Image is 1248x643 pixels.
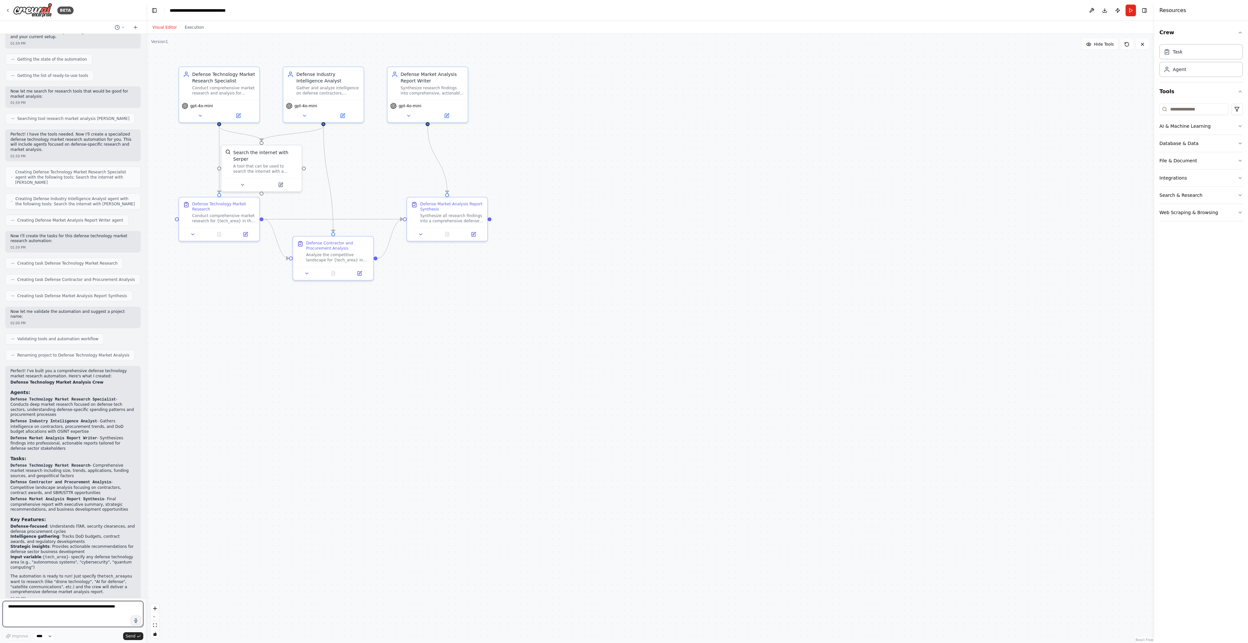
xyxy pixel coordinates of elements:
div: Defense Technology Market Research [192,201,255,212]
button: Open in side panel [324,112,361,120]
code: Defense Technology Market Research [10,463,90,468]
div: Defense Technology Market Research SpecialistConduct comprehensive market research and analysis f... [178,66,260,123]
img: SerperDevTool [225,149,231,154]
button: Open in side panel [262,181,299,189]
button: Improve [3,632,31,640]
div: 01:59 PM [10,100,135,105]
button: Switch to previous chat [112,23,128,31]
p: Now I'll create the tasks for this defense technology market research automation: [10,234,135,244]
div: Defense Contractor and Procurement Analysis [306,241,369,251]
code: Defense Market Analysis Report Writer [10,436,97,441]
button: Hide right sidebar [1140,6,1149,15]
div: Defense Technology Market ResearchConduct comprehensive market research for {tech_area} in the de... [178,197,260,241]
button: No output available [206,230,233,238]
span: gpt-4o-mini [399,103,421,109]
p: - Gathers intelligence on contractors, procurement trends, and DoD budget allocations with OSINT ... [10,419,135,434]
button: Open in side panel [348,270,371,277]
button: Integrations [1159,169,1243,186]
div: Agent [1173,66,1186,73]
code: Defense Technology Market Research Specialist [10,397,116,402]
div: A tool that can be used to search the internet with a search_query. Supports different search typ... [233,164,298,174]
code: Defense Market Analysis Report Synthesis [10,497,104,502]
span: Getting the list of ready-to-use tools [17,73,88,78]
span: Creating task Defense Contractor and Procurement Analysis [17,277,135,282]
strong: Key Features: [10,517,46,522]
span: Send [126,634,135,639]
strong: Defense-focused [10,524,47,529]
button: Send [123,632,143,640]
div: Defense Market Analysis Report SynthesisSynthesize all research findings into a comprehensive def... [406,197,488,241]
p: The automation is ready to run! Just specify the you want to research (like "drone technology", "... [10,574,135,594]
li: : Tracks DoD budgets, contract awards, and regulatory developments [10,534,135,544]
div: Gather and analyze intelligence on defense contractors, government procurement trends, and regula... [296,85,360,96]
p: - Synthesizes findings into professional, actionable reports tailored for defense sector stakehol... [10,436,135,451]
p: - Comprehensive market research including size, trends, applications, funding sources, and geopol... [10,463,135,479]
p: Perfect! I've built you a comprehensive defense technology market research automation. Here's wha... [10,369,135,379]
g: Edge from 20e4ba01-08ea-4ee9-a8aa-e1c0006b473c to 83d716fb-d2ff-4234-9a1f-e68b1ba1a862 [377,216,403,262]
button: Start a new chat [130,23,141,31]
div: Defense Technology Market Research Specialist [192,71,255,84]
button: zoom in [151,604,159,613]
div: Analyze the competitive landscape for {tech_area} in defense markets. Identify major defense cont... [306,252,369,263]
g: Edge from c5a6ca41-bc5f-495b-9631-10e63489000c to 20e4ba01-08ea-4ee9-a8aa-e1c0006b473c [320,126,336,232]
button: Crew [1159,23,1243,42]
span: Creating Defense Industry Intelligence Analyst agent with the following tools: Search the interne... [15,196,135,207]
code: tech_area [104,574,125,579]
div: Conduct comprehensive market research for {tech_area} in the defense sector. Focus on market size... [192,213,255,224]
span: Getting the state of the automation [17,57,87,62]
div: Defense Contractor and Procurement AnalysisAnalyze the competitive landscape for {tech_area} in d... [292,236,374,281]
div: 02:00 PM [10,321,135,326]
div: Defense Industry Intelligence AnalystGather and analyze intelligence on defense contractors, gove... [283,66,364,123]
g: Edge from a13b3add-6afe-4d3c-b1b7-056820f7acf0 to 83d716fb-d2ff-4234-9a1f-e68b1ba1a862 [263,216,403,223]
button: Web Scraping & Browsing [1159,204,1243,221]
span: gpt-4o-mini [294,103,317,109]
div: 02:00 PM [10,596,135,601]
g: Edge from 2660321c-6a87-4c61-800e-c8e8dc3b420e to a13b3add-6afe-4d3c-b1b7-056820f7acf0 [216,126,222,193]
div: Tools [1159,101,1243,227]
span: gpt-4o-mini [190,103,213,109]
div: Defense Market Analysis Report Synthesis [420,201,483,212]
div: 01:59 PM [10,41,135,46]
g: Edge from 82086240-19af-4837-a607-917e305f37bc to 83d716fb-d2ff-4234-9a1f-e68b1ba1a862 [424,126,450,193]
button: Database & Data [1159,135,1243,152]
div: BETA [57,7,74,14]
code: Defense Industry Intelligence Analyst [10,419,97,424]
button: Open in side panel [462,230,485,238]
span: Improve [12,634,28,639]
span: Validating tools and automation workflow [17,336,98,342]
div: SerperDevToolSearch the internet with SerperA tool that can be used to search the internet with a... [221,145,302,192]
span: Creating task Defense Market Analysis Report Synthesis [17,293,127,299]
span: Creating Defense Technology Market Research Specialist agent with the following tools: Search the... [15,169,135,185]
div: Task [1173,49,1183,55]
h4: Resources [1159,7,1186,14]
li: : - specify any defense technology area (e.g., "autonomous systems", "cybersecurity", "quantum co... [10,555,135,570]
p: Perfect! I have the tools needed. Now I'll create a specialized defense technology market researc... [10,132,135,152]
div: Search the internet with Serper [233,149,298,162]
img: Logo [13,3,52,18]
div: Conduct comprehensive market research and analysis for defense technology sectors including {tech... [192,85,255,96]
g: Edge from 2660321c-6a87-4c61-800e-c8e8dc3b420e to 884d646e-46c3-4b78-a981-36dfd3cd13d0 [216,126,265,141]
li: : Understands ITAR, security clearances, and defense procurement cycles [10,524,135,534]
strong: Agents: [10,390,30,395]
button: Tools [1159,82,1243,101]
button: Execution [181,23,208,31]
button: zoom out [151,613,159,621]
div: React Flow controls [151,604,159,638]
button: Search & Research [1159,187,1243,204]
div: Version 1 [151,39,168,44]
button: fit view [151,621,159,630]
button: Open in side panel [428,112,465,120]
div: Synthesize research findings into comprehensive, actionable defense technology market analysis re... [401,85,464,96]
g: Edge from a13b3add-6afe-4d3c-b1b7-056820f7acf0 to 20e4ba01-08ea-4ee9-a8aa-e1c0006b473c [263,216,289,262]
p: Now let me validate the automation and suggest a project name: [10,309,135,319]
strong: Tasks: [10,456,26,461]
div: 01:59 PM [10,154,135,159]
div: Defense Market Analysis Report Writer [401,71,464,84]
nav: breadcrumb [170,7,243,14]
li: : Provides actionable recommendations for defense sector business development [10,544,135,554]
span: Creating Defense Market Analysis Report Writer agent [17,218,123,223]
span: Creating task Defense Technology Market Research [17,261,118,266]
g: Edge from c5a6ca41-bc5f-495b-9631-10e63489000c to 884d646e-46c3-4b78-a981-36dfd3cd13d0 [258,126,327,141]
p: - Final comprehensive report with executive summary, strategic recommendations, and business deve... [10,497,135,512]
div: Defense Market Analysis Report WriterSynthesize research findings into comprehensive, actionable ... [387,66,468,123]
